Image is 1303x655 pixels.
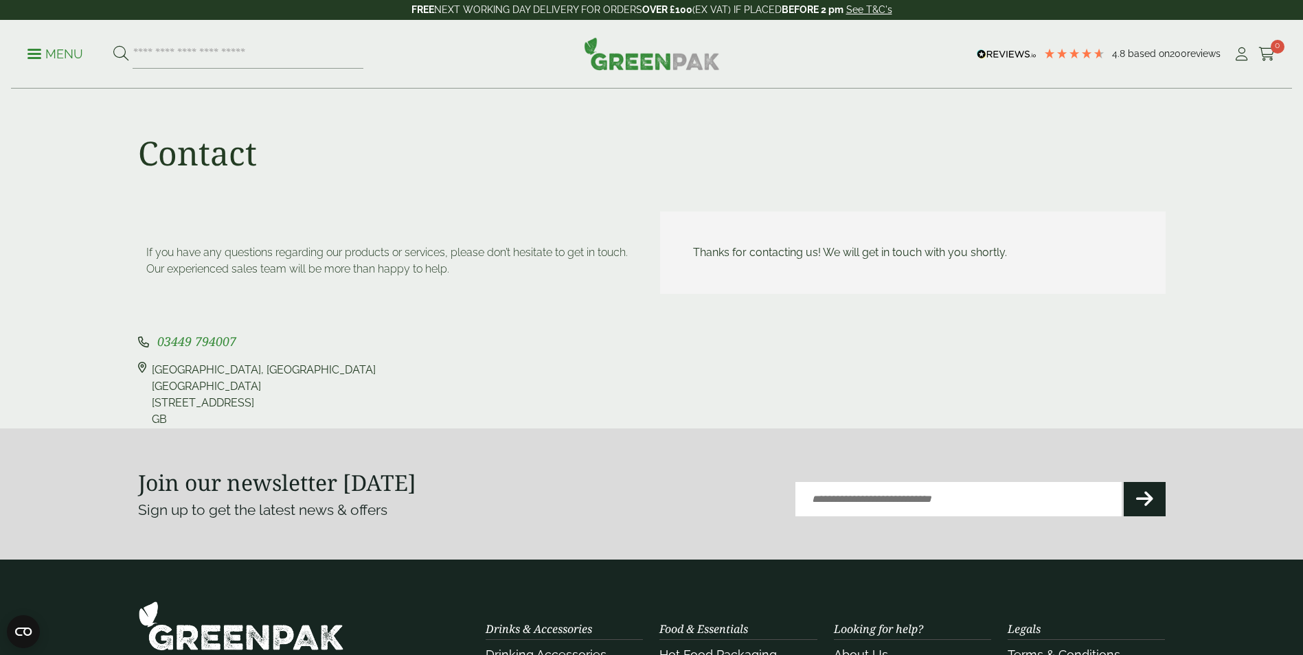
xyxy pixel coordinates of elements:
strong: BEFORE 2 pm [782,4,843,15]
div: 4.79 Stars [1043,47,1105,60]
a: Menu [27,46,83,60]
div: [GEOGRAPHIC_DATA], [GEOGRAPHIC_DATA] [GEOGRAPHIC_DATA] [STREET_ADDRESS] GB [152,362,376,428]
span: 0 [1271,40,1284,54]
span: 200 [1170,48,1187,59]
h1: Contact [138,133,257,173]
span: 03449 794007 [157,333,236,349]
img: GreenPak Supplies [138,601,344,651]
p: Menu [27,46,83,62]
strong: FREE [411,4,434,15]
strong: OVER £100 [642,4,692,15]
strong: Join our newsletter [DATE] [138,468,416,497]
a: 0 [1258,44,1276,65]
p: If you have any questions regarding our products or services, please don’t hesitate to get in tou... [146,244,635,277]
a: See T&C's [846,4,892,15]
p: Sign up to get the latest news & offers [138,499,600,521]
i: Cart [1258,47,1276,61]
span: 4.8 [1112,48,1128,59]
span: Based on [1128,48,1170,59]
button: Open CMP widget [7,615,40,648]
img: GreenPak Supplies [584,37,720,70]
span: reviews [1187,48,1221,59]
a: 03449 794007 [157,336,236,349]
img: REVIEWS.io [977,49,1036,59]
div: Thanks for contacting us! We will get in touch with you shortly. [693,244,1133,261]
i: My Account [1233,47,1250,61]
